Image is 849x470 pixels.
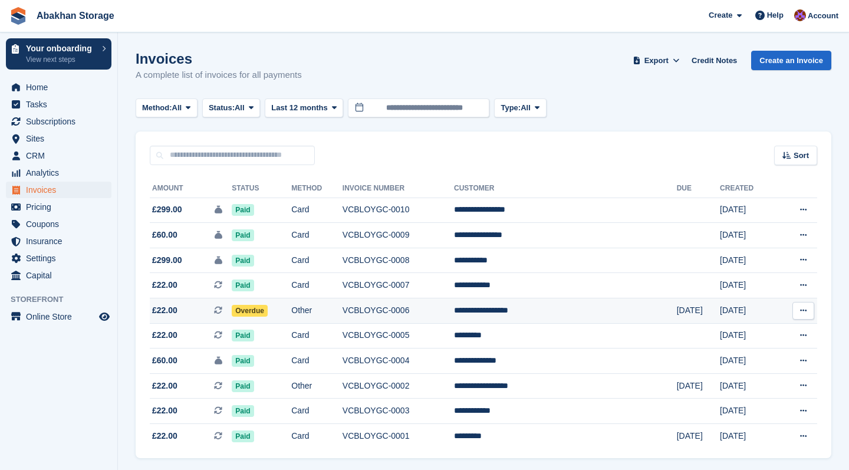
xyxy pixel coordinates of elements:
td: [DATE] [720,298,776,324]
td: VCBLOYGC-0008 [343,248,454,273]
span: £22.00 [152,380,177,392]
img: William Abakhan [794,9,806,21]
a: menu [6,79,111,96]
span: Analytics [26,165,97,181]
td: Card [291,248,343,273]
td: [DATE] [720,399,776,424]
th: Amount [150,179,232,198]
span: Pricing [26,199,97,215]
a: Abakhan Storage [32,6,119,25]
span: Online Store [26,308,97,325]
span: Storefront [11,294,117,305]
span: Paid [232,380,254,392]
span: £22.00 [152,279,177,291]
span: Paid [232,330,254,341]
button: Type: All [494,98,546,118]
td: [DATE] [720,273,776,298]
td: VCBLOYGC-0001 [343,424,454,449]
span: Paid [232,255,254,267]
td: [DATE] [720,373,776,399]
span: £22.00 [152,329,177,341]
td: Card [291,349,343,374]
th: Method [291,179,343,198]
a: menu [6,267,111,284]
p: View next steps [26,54,96,65]
button: Status: All [202,98,260,118]
span: Create [709,9,732,21]
td: [DATE] [720,223,776,248]
button: Method: All [136,98,198,118]
th: Created [720,179,776,198]
span: £22.00 [152,405,177,417]
td: Card [291,323,343,349]
img: stora-icon-8386f47178a22dfd0bd8f6a31ec36ba5ce8667c1dd55bd0f319d3a0aa187defe.svg [9,7,27,25]
a: Preview store [97,310,111,324]
td: VCBLOYGC-0004 [343,349,454,374]
a: menu [6,165,111,181]
td: [DATE] [720,323,776,349]
button: Last 12 months [265,98,343,118]
span: Overdue [232,305,268,317]
th: Customer [454,179,677,198]
td: Card [291,198,343,223]
span: Home [26,79,97,96]
td: [DATE] [677,424,720,449]
span: All [521,102,531,114]
a: Create an Invoice [751,51,831,70]
span: £22.00 [152,304,177,317]
span: Subscriptions [26,113,97,130]
a: menu [6,233,111,249]
th: Invoice Number [343,179,454,198]
span: £299.00 [152,203,182,216]
span: Last 12 months [271,102,327,114]
td: [DATE] [720,248,776,273]
td: [DATE] [720,349,776,374]
span: £60.00 [152,229,177,241]
td: VCBLOYGC-0003 [343,399,454,424]
td: VCBLOYGC-0002 [343,373,454,399]
span: Paid [232,355,254,367]
span: £299.00 [152,254,182,267]
td: Other [291,298,343,324]
a: menu [6,147,111,164]
a: menu [6,96,111,113]
span: Sort [794,150,809,162]
span: Invoices [26,182,97,198]
span: Paid [232,405,254,417]
span: Paid [232,430,254,442]
a: menu [6,182,111,198]
td: Card [291,424,343,449]
td: Card [291,273,343,298]
td: VCBLOYGC-0007 [343,273,454,298]
td: Card [291,399,343,424]
a: menu [6,216,111,232]
a: menu [6,130,111,147]
td: VCBLOYGC-0010 [343,198,454,223]
span: £60.00 [152,354,177,367]
td: [DATE] [677,298,720,324]
span: Export [644,55,669,67]
a: menu [6,199,111,215]
span: CRM [26,147,97,164]
th: Status [232,179,291,198]
span: Insurance [26,233,97,249]
span: Settings [26,250,97,267]
a: menu [6,250,111,267]
p: Your onboarding [26,44,96,52]
span: Paid [232,204,254,216]
td: VCBLOYGC-0006 [343,298,454,324]
a: Your onboarding View next steps [6,38,111,70]
span: Status: [209,102,235,114]
span: Capital [26,267,97,284]
span: Coupons [26,216,97,232]
span: Account [808,10,838,22]
span: Paid [232,280,254,291]
span: £22.00 [152,430,177,442]
span: Method: [142,102,172,114]
span: All [172,102,182,114]
td: [DATE] [720,424,776,449]
td: [DATE] [677,373,720,399]
td: Other [291,373,343,399]
span: Type: [501,102,521,114]
span: Tasks [26,96,97,113]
